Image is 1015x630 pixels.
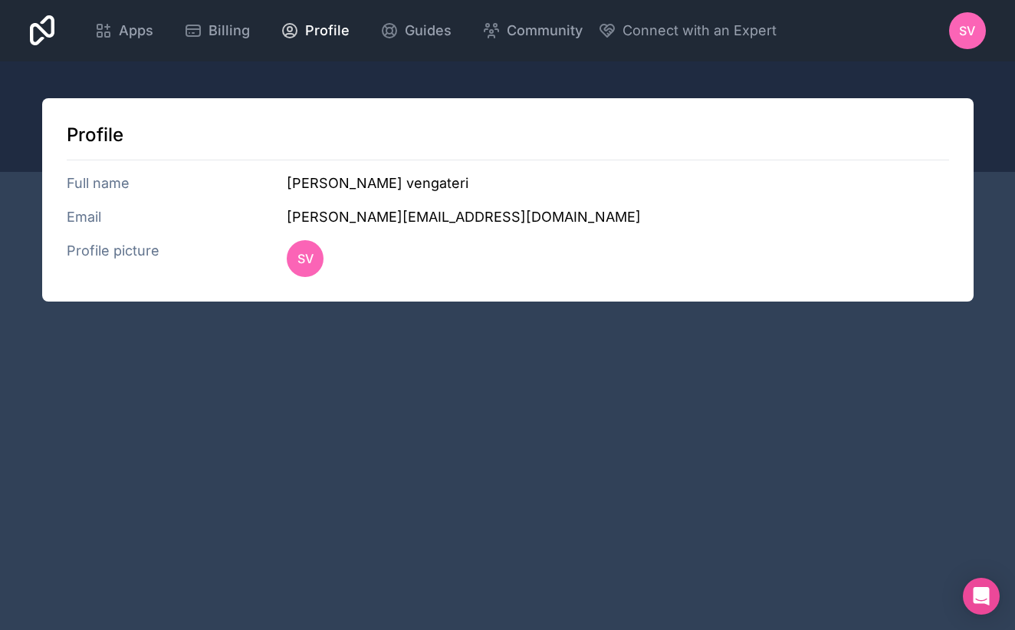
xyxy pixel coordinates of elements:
span: Community [507,20,583,41]
a: Guides [368,14,464,48]
h1: Profile [67,123,949,147]
h3: [PERSON_NAME] vengateri [287,173,948,194]
a: Profile [268,14,362,48]
a: Community [470,14,595,48]
div: Open Intercom Messenger [963,578,1000,615]
h3: Email [67,206,287,228]
span: sv [959,21,975,40]
button: Connect with an Expert [598,20,777,41]
h3: Full name [67,173,287,194]
span: Billing [209,20,250,41]
h3: [PERSON_NAME][EMAIL_ADDRESS][DOMAIN_NAME] [287,206,948,228]
h3: Profile picture [67,240,287,277]
a: Billing [172,14,262,48]
span: Connect with an Expert [622,20,777,41]
span: Profile [305,20,350,41]
span: sv [297,249,314,268]
span: Guides [405,20,452,41]
span: Apps [119,20,153,41]
a: Apps [82,14,166,48]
